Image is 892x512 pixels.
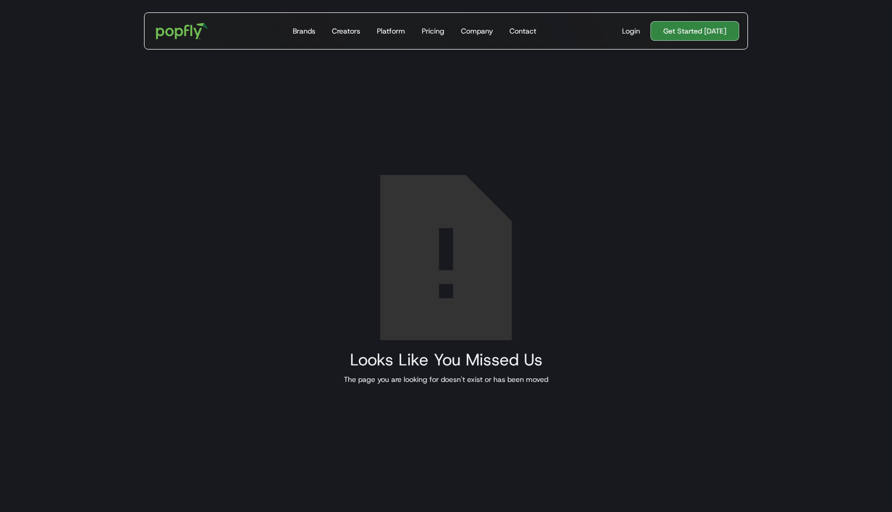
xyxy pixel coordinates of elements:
h2: Looks Like You Missed Us [344,350,548,369]
div: Contact [509,26,536,36]
a: Get Started [DATE] [650,21,739,41]
a: Contact [505,13,540,49]
div: Brands [293,26,315,36]
div: Creators [332,26,360,36]
a: Login [618,26,644,36]
div: The page you are looking for doesn't exist or has been moved [344,374,548,385]
a: Platform [373,13,409,49]
a: Creators [328,13,364,49]
a: Company [457,13,497,49]
div: Pricing [422,26,444,36]
a: Pricing [418,13,449,49]
a: home [149,15,215,46]
div: Login [622,26,640,36]
div: Company [461,26,493,36]
div: Platform [377,26,405,36]
a: Brands [289,13,320,49]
